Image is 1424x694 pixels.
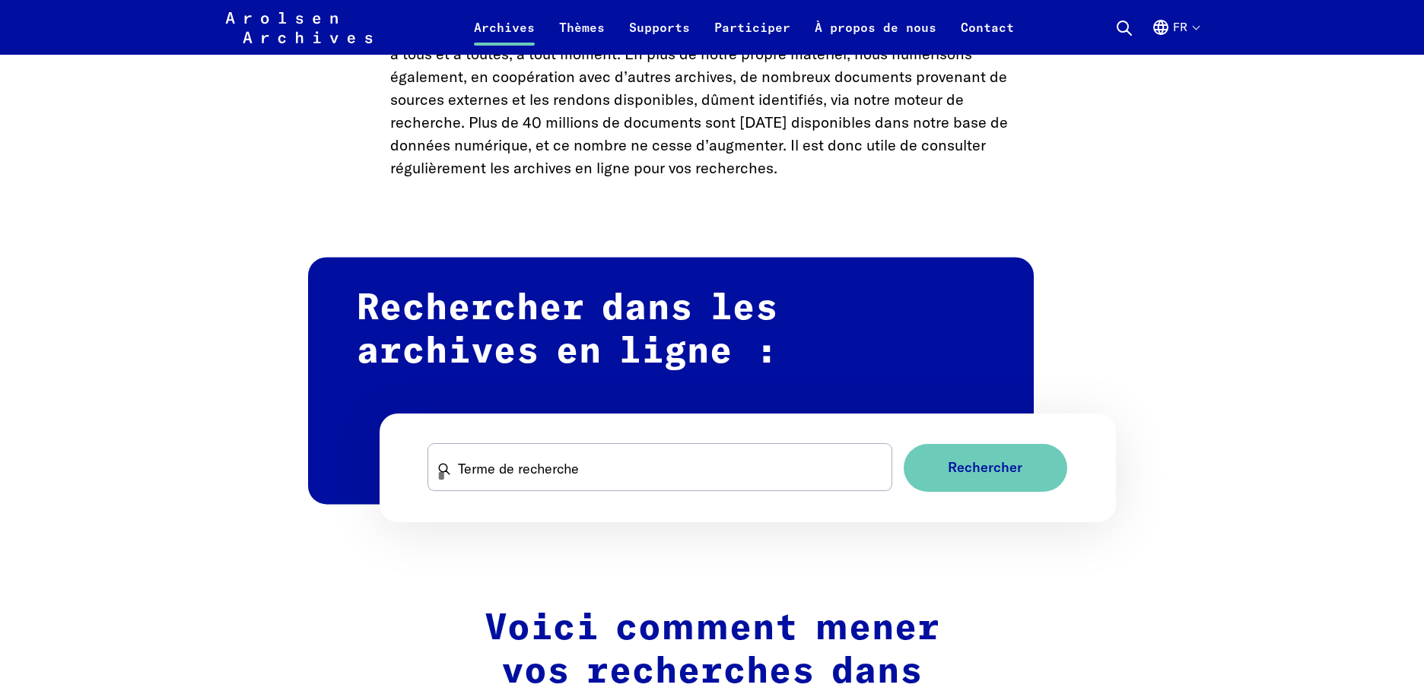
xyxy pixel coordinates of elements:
[462,9,1026,46] nav: Principal
[547,18,617,55] a: Thèmes
[1152,18,1199,55] button: Français, sélection de la langue
[702,18,803,55] a: Participer
[949,18,1026,55] a: Contact
[948,460,1022,476] span: Rechercher
[308,257,1034,504] h2: Rechercher dans les archives en ligne :
[904,444,1067,492] button: Rechercher
[462,18,547,55] a: Archives
[803,18,949,55] a: À propos de nous
[617,18,702,55] a: Supports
